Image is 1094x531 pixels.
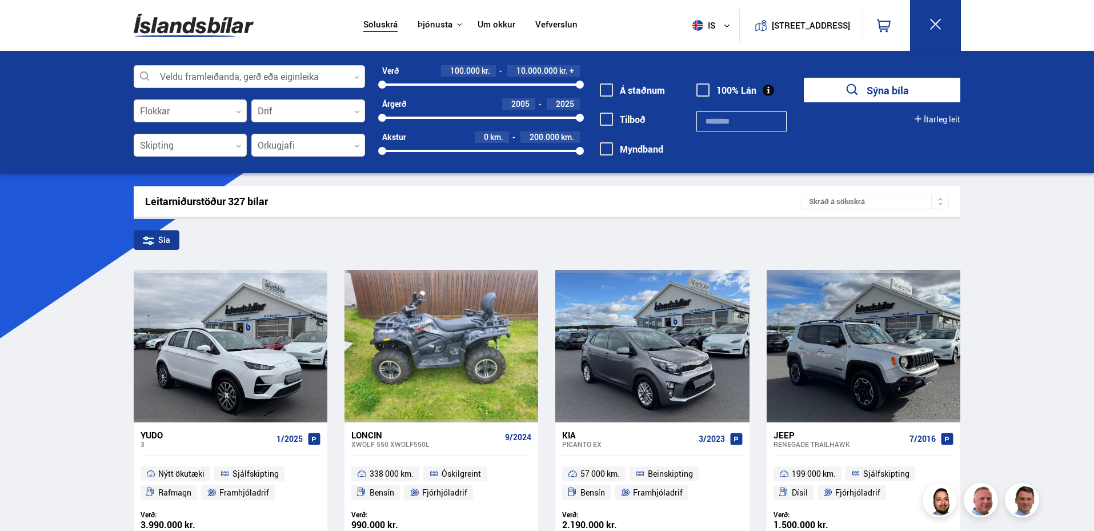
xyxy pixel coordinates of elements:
label: Myndband [600,144,663,154]
img: G0Ugv5HjCgRt.svg [134,7,254,44]
div: Jeep [774,430,905,440]
span: Bensín [370,486,394,500]
span: Sjálfskipting [863,467,909,481]
a: [STREET_ADDRESS] [746,9,856,42]
span: Óskilgreint [442,467,481,481]
button: Ítarleg leit [915,115,960,124]
button: [STREET_ADDRESS] [776,21,846,30]
div: Verð: [774,510,864,519]
span: Rafmagn [158,486,191,500]
span: 2025 [556,98,574,109]
span: 9/2024 [505,433,531,442]
div: Árgerð [382,99,406,109]
span: is [688,20,716,31]
button: Sýna bíla [804,78,960,102]
div: Renegade TRAILHAWK [774,440,905,448]
span: 200.000 [530,131,559,142]
a: Vefverslun [535,19,578,31]
div: Loncin [351,430,500,440]
span: Sjálfskipting [233,467,279,481]
div: Sía [134,230,179,250]
div: YUDO [141,430,272,440]
div: Leitarniðurstöður 327 bílar [145,195,800,207]
div: Verð: [141,510,231,519]
span: km. [490,133,503,142]
div: 3.990.000 kr. [141,520,231,530]
div: Verð: [351,510,442,519]
span: 7/2016 [909,434,936,444]
img: FbJEzSuNWCJXmdc-.webp [1007,485,1041,519]
div: Verð [382,66,399,75]
div: 1.500.000 kr. [774,520,864,530]
span: 57 000 km. [580,467,620,481]
span: Dísil [792,486,808,500]
span: Framhjóladrif [633,486,683,500]
span: 3/2023 [699,434,725,444]
span: Framhjóladrif [219,486,269,500]
label: Á staðnum [600,85,665,95]
img: siFngHWaQ9KaOqBr.png [965,485,1000,519]
a: Um okkur [478,19,515,31]
button: Opna LiveChat spjallviðmót [9,5,43,39]
span: + [570,66,574,75]
div: Kia [562,430,694,440]
div: Verð: [562,510,652,519]
span: kr. [482,66,490,75]
div: Skráð á söluskrá [800,194,949,209]
span: 0 [484,131,488,142]
span: 1/2025 [276,434,303,444]
a: Söluskrá [363,19,398,31]
span: 199 000 km. [792,467,836,481]
span: Bensín [580,486,605,500]
div: 3 [141,440,272,448]
div: Xwolf 550 XWOLF550L [351,440,500,448]
div: 2.190.000 kr. [562,520,652,530]
img: svg+xml;base64,PHN2ZyB4bWxucz0iaHR0cDovL3d3dy53My5vcmcvMjAwMC9zdmciIHdpZHRoPSI1MTIiIGhlaWdodD0iNT... [692,20,703,31]
span: Fjórhjóladrif [835,486,880,500]
span: 338 000 km. [370,467,414,481]
span: 10.000.000 [516,65,558,76]
span: Nýtt ökutæki [158,467,205,481]
label: Tilboð [600,114,646,125]
span: kr. [559,66,568,75]
span: 2005 [511,98,530,109]
span: Fjórhjóladrif [422,486,467,500]
span: Beinskipting [648,467,693,481]
div: Picanto EX [562,440,694,448]
img: nhp88E3Fdnt1Opn2.png [924,485,959,519]
button: Þjónusta [418,19,452,30]
div: 990.000 kr. [351,520,442,530]
button: is [688,9,739,42]
div: Akstur [382,133,406,142]
label: 100% Lán [696,85,756,95]
span: 100.000 [450,65,480,76]
span: km. [561,133,574,142]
